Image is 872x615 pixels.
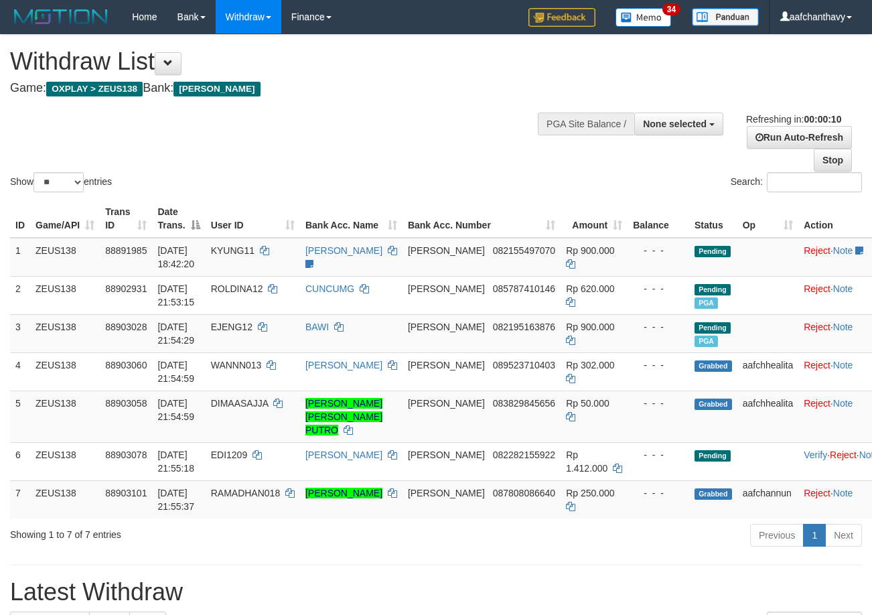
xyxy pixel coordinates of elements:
img: Feedback.jpg [528,8,595,27]
a: Reject [804,360,830,370]
div: - - - [633,282,684,295]
span: [DATE] 21:54:59 [157,360,194,384]
td: aafchhealita [737,391,799,442]
td: 2 [10,276,30,314]
a: Reject [804,322,830,332]
th: Amount: activate to sort column ascending [561,200,628,238]
span: Rp 250.000 [566,488,614,498]
td: 7 [10,480,30,519]
span: Grabbed [695,399,732,410]
span: Rp 620.000 [566,283,614,294]
td: ZEUS138 [30,238,100,277]
th: Bank Acc. Number: activate to sort column ascending [403,200,561,238]
span: Rp 50.000 [566,398,609,409]
td: 3 [10,314,30,352]
th: Status [689,200,737,238]
th: Bank Acc. Name: activate to sort column ascending [300,200,403,238]
div: - - - [633,358,684,372]
strong: 00:00:10 [804,114,841,125]
span: [DATE] 18:42:20 [157,245,194,269]
a: Stop [814,149,852,172]
span: Grabbed [695,360,732,372]
div: - - - [633,486,684,500]
th: Trans ID: activate to sort column ascending [100,200,152,238]
span: Rp 900.000 [566,322,614,332]
h4: Game: Bank: [10,82,568,95]
a: Reject [804,398,830,409]
div: - - - [633,244,684,257]
a: Note [833,322,853,332]
span: Copy 082282155922 to clipboard [493,450,555,460]
span: Pending [695,322,731,334]
span: ROLDINA12 [211,283,263,294]
span: EJENG12 [211,322,252,332]
span: [DATE] 21:55:18 [157,450,194,474]
td: ZEUS138 [30,352,100,391]
th: Date Trans.: activate to sort column descending [152,200,205,238]
div: PGA Site Balance / [538,113,634,135]
a: [PERSON_NAME] [305,450,382,460]
img: Button%20Memo.svg [615,8,672,27]
td: ZEUS138 [30,480,100,519]
span: Copy 089523710403 to clipboard [493,360,555,370]
span: 34 [662,3,680,15]
input: Search: [767,172,862,192]
label: Show entries [10,172,112,192]
td: ZEUS138 [30,442,100,480]
img: MOTION_logo.png [10,7,112,27]
a: Verify [804,450,827,460]
span: 88903060 [105,360,147,370]
span: Rp 302.000 [566,360,614,370]
span: [PERSON_NAME] [408,450,485,460]
th: Balance [628,200,689,238]
a: [PERSON_NAME] [305,488,382,498]
td: 1 [10,238,30,277]
h1: Latest Withdraw [10,579,862,606]
td: aafchhealita [737,352,799,391]
span: RAMADHAN018 [211,488,280,498]
a: Run Auto-Refresh [747,126,852,149]
span: Marked by aafchomsokheang [695,297,718,309]
span: [PERSON_NAME] [408,398,485,409]
a: Previous [750,524,804,547]
img: panduan.png [692,8,759,26]
button: None selected [634,113,723,135]
a: CUNCUMG [305,283,354,294]
td: ZEUS138 [30,391,100,442]
label: Search: [731,172,862,192]
a: [PERSON_NAME] [PERSON_NAME] PUTRO [305,398,382,435]
span: WANNN013 [211,360,262,370]
td: 5 [10,391,30,442]
span: 88903028 [105,322,147,332]
span: 88902931 [105,283,147,294]
td: 4 [10,352,30,391]
a: Note [833,283,853,294]
span: OXPLAY > ZEUS138 [46,82,143,96]
h1: Withdraw List [10,48,568,75]
span: 88903101 [105,488,147,498]
a: Next [825,524,862,547]
a: BAWI [305,322,329,332]
select: Showentries [33,172,84,192]
th: ID [10,200,30,238]
span: Rp 1.412.000 [566,450,607,474]
span: 88903078 [105,450,147,460]
span: Pending [695,246,731,257]
span: Copy 087808086640 to clipboard [493,488,555,498]
span: EDI1209 [211,450,247,460]
span: [DATE] 21:54:29 [157,322,194,346]
span: 88903058 [105,398,147,409]
span: Pending [695,284,731,295]
div: - - - [633,320,684,334]
a: Note [833,488,853,498]
span: DIMAASAJJA [211,398,269,409]
div: - - - [633,448,684,462]
span: Copy 082195163876 to clipboard [493,322,555,332]
th: Op: activate to sort column ascending [737,200,799,238]
span: KYUNG11 [211,245,255,256]
span: [DATE] 21:53:15 [157,283,194,307]
span: [PERSON_NAME] [408,488,485,498]
td: 6 [10,442,30,480]
span: Rp 900.000 [566,245,614,256]
span: Pending [695,450,731,462]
